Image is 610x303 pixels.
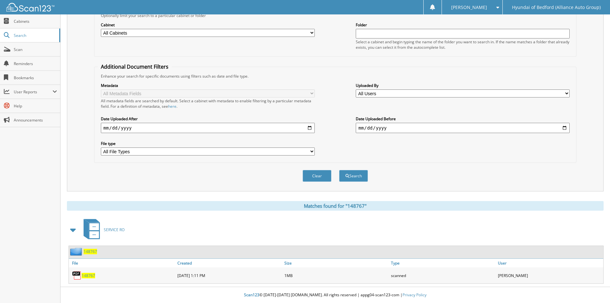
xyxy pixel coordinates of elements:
[14,75,57,80] span: Bookmarks
[101,116,315,122] label: Date Uploaded After
[67,201,604,211] div: Matches found for "148767"
[69,259,176,267] a: File
[101,123,315,133] input: start
[303,170,331,182] button: Clear
[339,170,368,182] button: Search
[403,292,427,298] a: Privacy Policy
[176,259,283,267] a: Created
[356,116,570,122] label: Date Uploaded Before
[101,98,315,109] div: All metadata fields are searched by default. Select a cabinet with metadata to enable filtering b...
[6,3,54,12] img: scan123-logo-white.svg
[496,269,603,282] div: [PERSON_NAME]
[356,39,570,50] div: Select a cabinet and begin typing the name of the folder you want to search in. If the name match...
[14,61,57,66] span: Reminders
[61,287,610,303] div: © [DATE]-[DATE] [DOMAIN_NAME]. All rights reserved | appg04-scan123-com |
[14,47,57,52] span: Scan
[101,141,315,146] label: File type
[14,89,53,95] span: User Reports
[168,104,176,109] a: here
[244,292,259,298] span: Scan123
[356,22,570,28] label: Folder
[101,83,315,88] label: Metadata
[356,83,570,88] label: Uploaded By
[101,22,315,28] label: Cabinet
[14,19,57,24] span: Cabinets
[70,248,84,256] img: folder2.png
[14,117,57,123] span: Announcements
[14,103,57,109] span: Help
[451,5,487,9] span: [PERSON_NAME]
[389,259,496,267] a: Type
[496,259,603,267] a: User
[176,269,283,282] div: [DATE] 1:11 PM
[578,272,610,303] iframe: Chat Widget
[84,249,97,254] a: 148767
[80,217,125,242] a: SERVICE RO
[98,13,573,18] div: Optionally limit your search to a particular cabinet or folder
[98,73,573,79] div: Enhance your search for specific documents using filters such as date and file type.
[14,33,56,38] span: Search
[512,5,601,9] span: Hyundai of Bedford (Alliance Auto Group)
[356,123,570,133] input: end
[283,269,390,282] div: 1MB
[82,273,95,278] a: 148767
[98,63,172,70] legend: Additional Document Filters
[72,271,82,280] img: PDF.png
[104,227,125,232] span: SERVICE RO
[389,269,496,282] div: scanned
[283,259,390,267] a: Size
